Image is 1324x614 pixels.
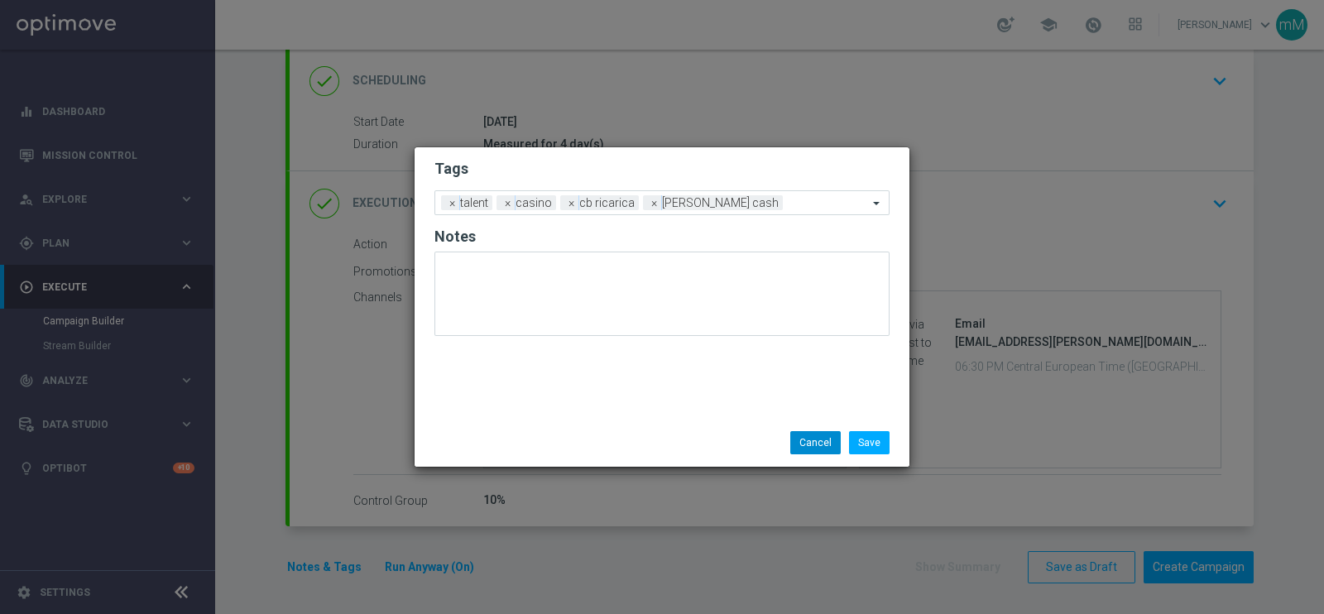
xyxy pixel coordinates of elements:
h2: Notes [434,227,890,247]
span: cb ricarica [575,195,639,210]
span: [PERSON_NAME] cash [658,195,783,210]
span: × [501,195,516,210]
span: casino [511,195,556,210]
button: Save [849,431,890,454]
span: × [564,195,579,210]
ng-select: bonsu cash, casino, cb ricarica, talent [434,190,890,215]
button: Cancel [790,431,841,454]
h2: Tags [434,159,890,179]
span: × [647,195,662,210]
span: × [445,195,460,210]
span: talent [456,195,492,210]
